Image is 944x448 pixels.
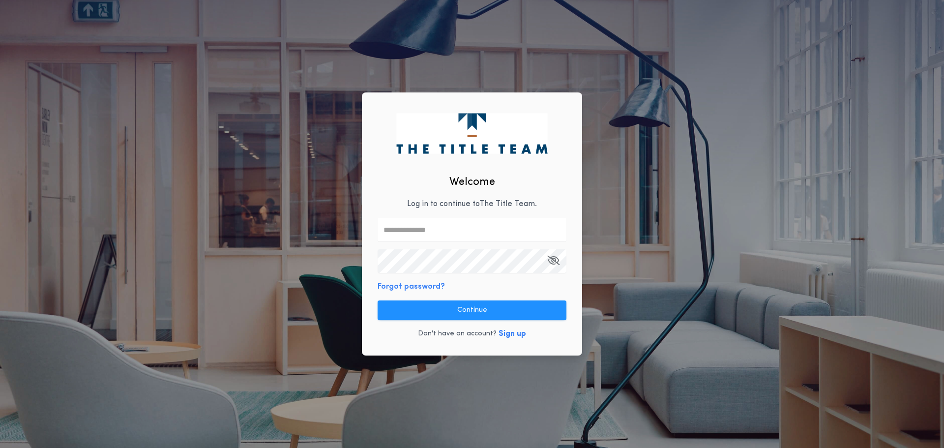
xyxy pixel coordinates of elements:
[378,300,566,320] button: Continue
[449,174,495,190] h2: Welcome
[407,198,537,210] p: Log in to continue to The Title Team .
[396,113,547,153] img: logo
[378,281,445,293] button: Forgot password?
[418,329,497,339] p: Don't have an account?
[499,328,526,340] button: Sign up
